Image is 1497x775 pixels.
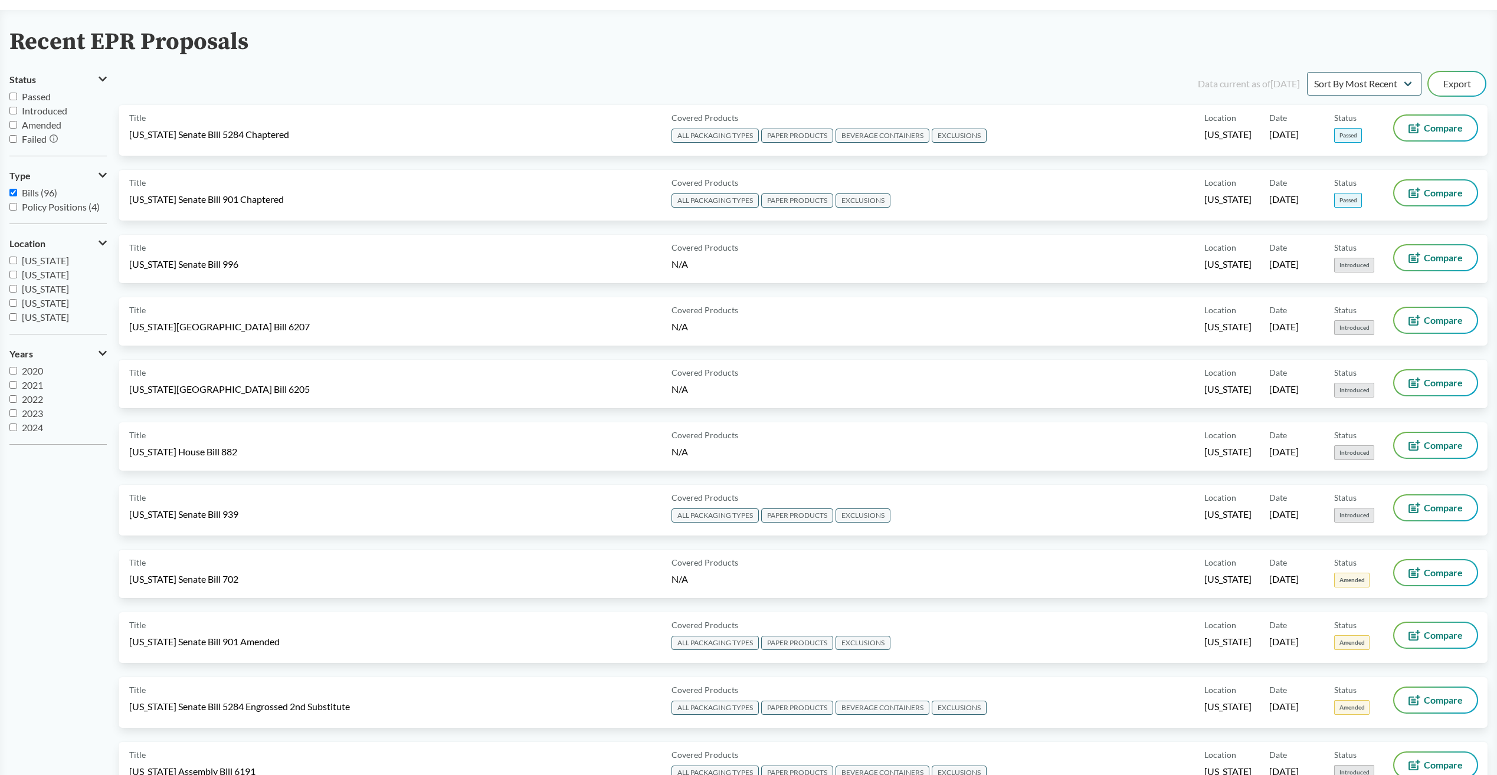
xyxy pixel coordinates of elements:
span: Covered Products [671,429,738,441]
span: Passed [1334,193,1362,208]
span: Status [1334,366,1357,379]
button: Compare [1394,245,1477,270]
span: [DATE] [1269,573,1299,586]
button: Compare [1394,688,1477,712]
span: Passed [1334,128,1362,143]
span: Years [9,349,33,359]
span: Status [1334,684,1357,696]
input: 2024 [9,423,17,431]
span: Title [129,684,146,696]
span: Introduced [1334,320,1374,335]
span: Compare [1424,378,1463,388]
span: Covered Products [671,366,738,379]
span: Title [129,491,146,504]
span: [US_STATE] [22,269,69,280]
span: Location [1204,304,1236,316]
span: Date [1269,111,1287,124]
span: [US_STATE] [22,311,69,323]
span: Status [1334,304,1357,316]
span: Introduced [1334,383,1374,398]
span: Amended [1334,573,1370,587]
span: Introduced [22,105,67,116]
span: Covered Products [671,491,738,504]
span: Location [1204,748,1236,761]
span: Title [129,111,146,124]
span: [US_STATE] [1204,258,1252,271]
button: Export [1429,72,1485,96]
span: Amended [1334,700,1370,715]
span: 2023 [22,408,43,419]
span: Compare [1424,123,1463,133]
span: Location [1204,684,1236,696]
span: [DATE] [1269,193,1299,206]
input: [US_STATE] [9,313,17,321]
span: [DATE] [1269,445,1299,458]
span: Title [129,241,146,254]
span: Location [1204,241,1236,254]
span: Passed [22,91,51,102]
span: Location [1204,491,1236,504]
span: ALL PACKAGING TYPES [671,636,759,650]
span: Compare [1424,568,1463,577]
span: [US_STATE] [1204,320,1252,333]
span: [US_STATE] [1204,508,1252,521]
button: Years [9,344,107,364]
input: Amended [9,121,17,129]
span: [US_STATE] Senate Bill 5284 Chaptered [129,128,289,141]
span: [US_STATE] Senate Bill 901 Amended [129,635,280,648]
span: [US_STATE] Senate Bill 939 [129,508,238,521]
span: ALL PACKAGING TYPES [671,193,759,208]
span: 2020 [22,365,43,376]
span: [US_STATE] [1204,383,1252,396]
input: 2023 [9,409,17,417]
span: [US_STATE] [22,283,69,294]
span: [US_STATE] [1204,700,1252,713]
span: BEVERAGE CONTAINERS [836,701,929,715]
span: [DATE] [1269,508,1299,521]
span: ALL PACKAGING TYPES [671,129,759,143]
span: Failed [22,133,47,145]
span: Status [1334,429,1357,441]
span: [US_STATE] [22,255,69,266]
input: [US_STATE] [9,285,17,293]
input: Introduced [9,107,17,114]
span: [US_STATE] Senate Bill 901 Chaptered [129,193,284,206]
span: Covered Products [671,111,738,124]
span: Date [1269,684,1287,696]
span: Title [129,748,146,761]
span: Status [1334,176,1357,189]
span: PAPER PRODUCTS [761,636,833,650]
span: 2024 [22,422,43,433]
span: [US_STATE] [1204,635,1252,648]
button: Status [9,70,107,90]
span: Location [1204,366,1236,379]
span: [US_STATE] [1204,193,1252,206]
span: Compare [1424,695,1463,705]
button: Compare [1394,433,1477,458]
span: PAPER PRODUCTS [761,701,833,715]
span: N/A [671,383,688,395]
button: Type [9,166,107,186]
span: Covered Products [671,748,738,761]
span: Covered Products [671,176,738,189]
span: Introduced [1334,508,1374,523]
span: Bills (96) [22,187,57,198]
span: Date [1269,491,1287,504]
div: Data current as of [DATE] [1198,77,1300,91]
span: N/A [671,446,688,457]
button: Compare [1394,495,1477,520]
input: [US_STATE] [9,257,17,264]
span: [US_STATE] Senate Bill 996 [129,258,238,271]
button: Compare [1394,560,1477,585]
input: 2021 [9,381,17,389]
span: ALL PACKAGING TYPES [671,508,759,523]
span: Covered Products [671,241,738,254]
span: Date [1269,241,1287,254]
input: Failed [9,135,17,143]
span: Location [1204,429,1236,441]
span: Compare [1424,630,1463,640]
span: [US_STATE] [1204,445,1252,458]
span: Title [129,176,146,189]
span: Policy Positions (4) [22,201,100,212]
input: 2020 [9,367,17,375]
